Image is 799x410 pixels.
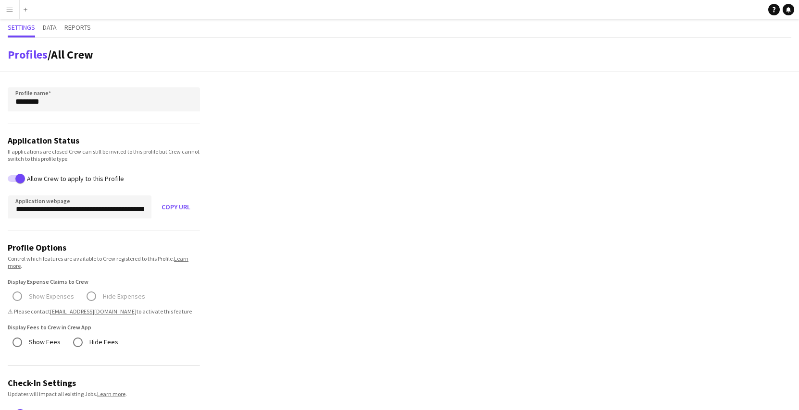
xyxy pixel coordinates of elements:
label: Show Fees [27,335,61,350]
a: Profiles [8,47,48,62]
span: Settings [8,24,35,31]
h3: Profile Options [8,242,200,253]
label: Display Expense Claims to Crew [8,278,88,285]
a: [EMAIL_ADDRESS][DOMAIN_NAME] [50,308,137,315]
span: All Crew [51,47,93,62]
span: Reports [64,24,91,31]
button: Copy URL [152,195,200,218]
span: Data [43,24,57,31]
a: Learn more [8,255,188,269]
a: Learn more [97,390,125,398]
h3: Application Status [8,135,200,146]
label: Allow Crew to apply to this Profile [25,175,124,182]
div: Control which features are available to Crew registered to this Profile. . [8,255,200,269]
div: If applications are closed Crew can still be invited to this profile but Crew cannot switch to th... [8,148,200,162]
label: Display Fees to Crew in Crew App [8,324,91,331]
span: ⚠ Please contact to activate this feature [8,308,200,315]
label: Hide Fees [87,335,118,350]
h3: Check-In Settings [8,377,200,388]
div: Updates will impact all existing Jobs. . [8,390,200,398]
h1: / [8,48,93,62]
